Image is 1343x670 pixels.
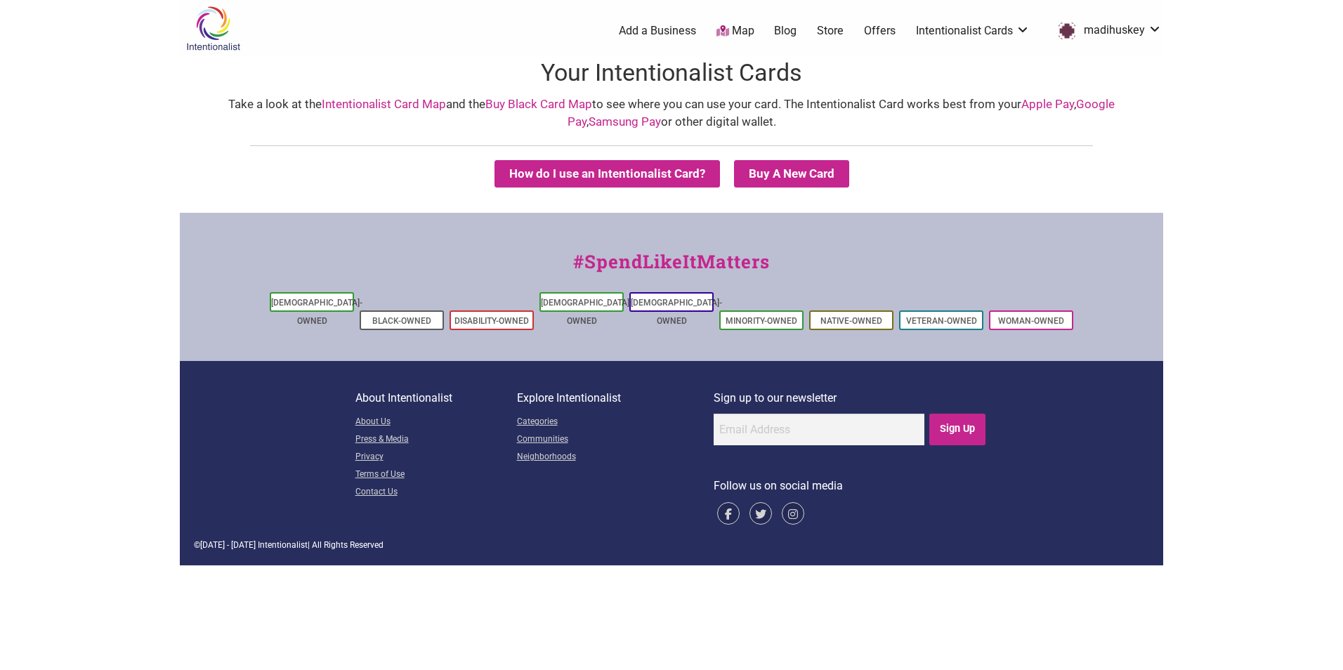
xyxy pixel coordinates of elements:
[916,23,1030,39] a: Intentionalist Cards
[180,6,247,51] img: Intentionalist
[180,56,1163,90] h1: Your Intentionalist Cards
[517,449,714,466] a: Neighborhoods
[355,484,517,501] a: Contact Us
[258,540,308,550] span: Intentionalist
[929,414,986,445] input: Sign Up
[864,23,896,39] a: Offers
[271,298,362,326] a: [DEMOGRAPHIC_DATA]-Owned
[631,298,722,326] a: [DEMOGRAPHIC_DATA]-Owned
[454,316,529,326] a: Disability-Owned
[322,97,446,111] a: Intentionalist Card Map
[517,389,714,407] p: Explore Intentionalist
[714,414,924,445] input: Email Address
[541,298,632,326] a: [DEMOGRAPHIC_DATA]-Owned
[372,316,431,326] a: Black-Owned
[180,248,1163,289] div: #SpendLikeItMatters
[517,414,714,431] a: Categories
[714,477,988,495] p: Follow us on social media
[589,114,661,129] a: Samsung Pay
[716,23,754,39] a: Map
[906,316,977,326] a: Veteran-Owned
[194,96,1149,131] div: Take a look at the and the to see where you can use your card. The Intentionalist Card works best...
[355,431,517,449] a: Press & Media
[200,540,256,550] span: [DATE] - [DATE]
[734,160,849,188] summary: Buy A New Card
[998,316,1064,326] a: Woman-Owned
[714,389,988,407] p: Sign up to our newsletter
[485,97,592,111] a: Buy Black Card Map
[355,389,517,407] p: About Intentionalist
[1050,18,1162,44] a: madihuskey
[355,466,517,484] a: Terms of Use
[355,449,517,466] a: Privacy
[726,316,797,326] a: Minority-Owned
[1021,97,1074,111] a: Apple Pay
[494,160,720,188] button: How do I use an Intentionalist Card?
[820,316,882,326] a: Native-Owned
[619,23,696,39] a: Add a Business
[517,431,714,449] a: Communities
[194,539,1149,551] div: © | All Rights Reserved
[355,414,517,431] a: About Us
[817,23,844,39] a: Store
[774,23,797,39] a: Blog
